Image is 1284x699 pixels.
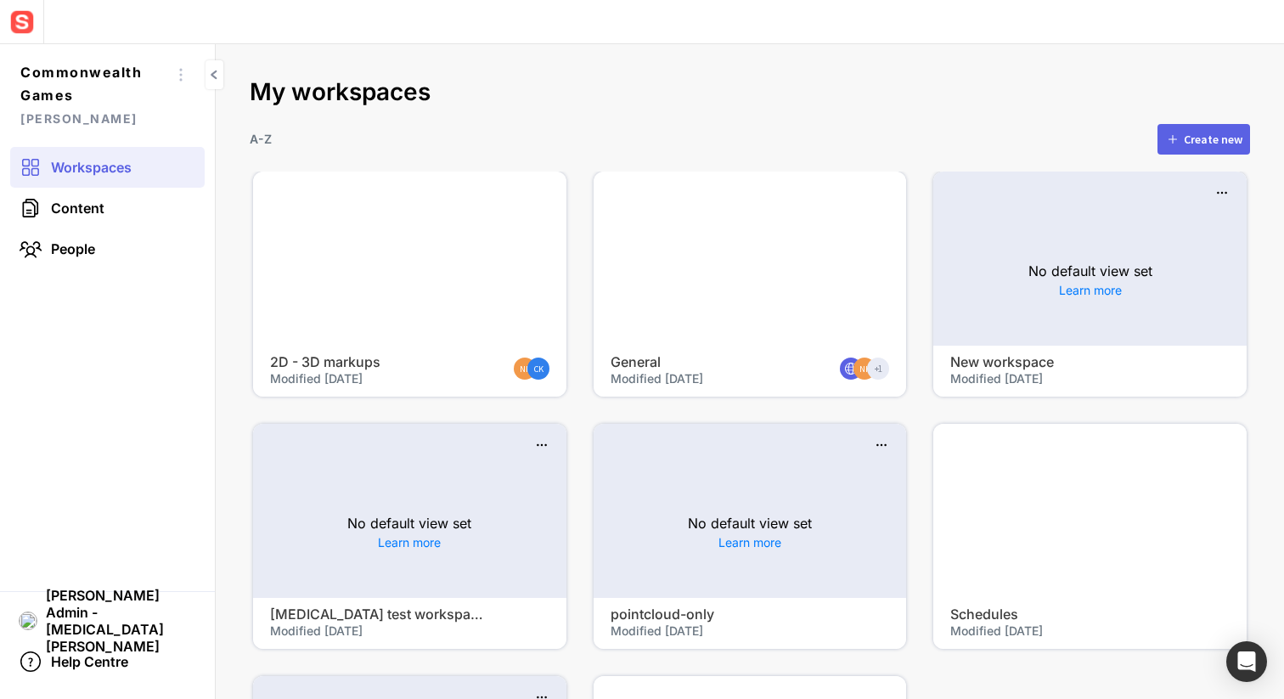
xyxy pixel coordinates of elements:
span: Content [51,200,104,217]
span: Modified [DATE] [270,623,363,638]
span: Modified [DATE] [611,623,703,638]
a: Help Centre [10,641,205,682]
span: [PERSON_NAME] [20,107,167,130]
h4: New workspace [950,354,1165,370]
div: +1 [867,358,889,380]
img: globe.svg [843,361,859,376]
span: Commonwealth Games [20,61,167,107]
h2: My workspaces [250,78,1250,107]
text: NK [519,363,531,374]
a: Workspaces [10,147,205,188]
a: Content [10,188,205,228]
h4: Schedules [950,606,1165,623]
p: No default view set [688,513,812,533]
div: Open Intercom Messenger [1226,641,1267,682]
span: People [51,240,95,257]
a: Learn more [1059,281,1122,299]
text: NK [859,363,871,374]
span: Modified [DATE] [270,371,363,386]
h4: General [611,354,825,370]
span: Workspaces [51,159,132,176]
span: Modified [DATE] [611,371,703,386]
p: No default view set [1028,261,1152,281]
a: Learn more [718,533,781,551]
a: Learn more [378,533,441,551]
span: Help Centre [51,653,128,670]
span: Modified [DATE] [950,623,1043,638]
div: Create new [1184,133,1242,145]
img: sensat [7,7,37,37]
span: [PERSON_NAME] Admin - [MEDICAL_DATA][PERSON_NAME] [46,587,196,655]
button: Create new [1157,124,1250,155]
p: A-Z [250,130,272,148]
text: CK [533,363,543,374]
a: People [10,228,205,269]
span: Modified [DATE] [950,371,1043,386]
h4: 2D - 3D markups [270,354,485,370]
h4: pointcloud-only [611,606,825,623]
h4: [MEDICAL_DATA] test workspace [270,606,485,623]
p: No default view set [347,513,471,533]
